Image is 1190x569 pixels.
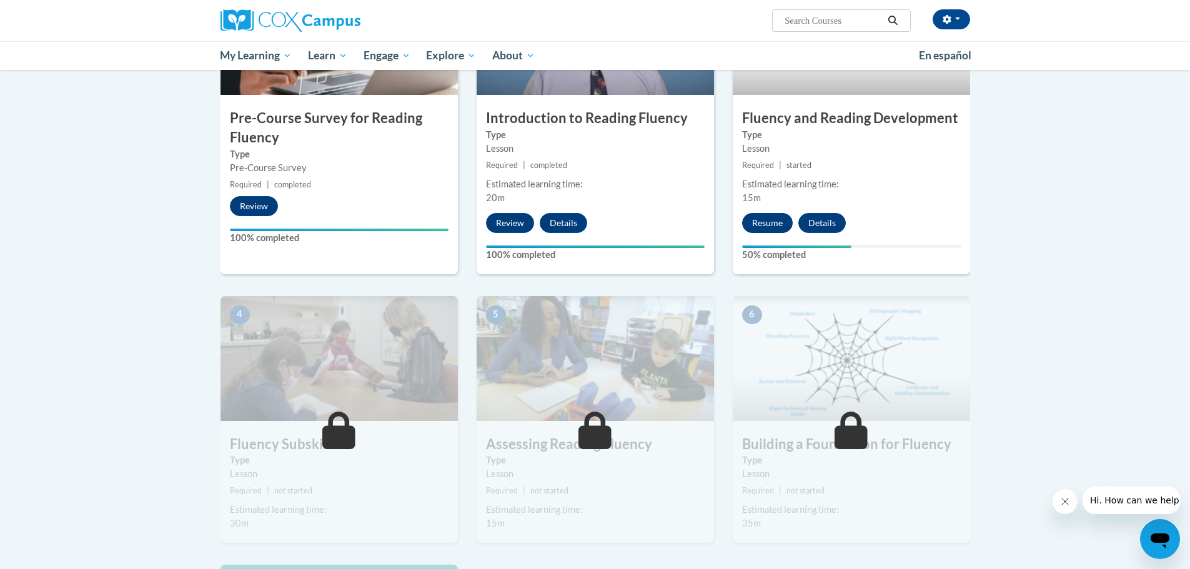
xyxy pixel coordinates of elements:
[1140,519,1180,559] iframe: Button to launch messaging window
[779,486,781,495] span: |
[230,180,262,189] span: Required
[418,41,484,70] a: Explore
[221,435,458,454] h3: Fluency Subskills
[477,109,714,128] h3: Introduction to Reading Fluency
[267,486,269,495] span: |
[202,41,989,70] div: Main menu
[308,48,347,63] span: Learn
[221,9,360,32] img: Cox Campus
[484,41,543,70] a: About
[267,180,269,189] span: |
[1083,487,1180,514] iframe: Message from company
[742,248,961,262] label: 50% completed
[230,305,250,324] span: 4
[492,48,535,63] span: About
[523,161,525,170] span: |
[486,248,705,262] label: 100% completed
[486,192,505,203] span: 20m
[230,161,449,175] div: Pre-Course Survey
[230,453,449,467] label: Type
[230,518,249,528] span: 30m
[300,41,355,70] a: Learn
[486,503,705,517] div: Estimated learning time:
[486,453,705,467] label: Type
[486,142,705,156] div: Lesson
[274,486,312,495] span: not started
[919,49,971,62] span: En español
[540,213,587,233] button: Details
[742,213,793,233] button: Resume
[477,296,714,421] img: Course Image
[733,296,970,421] img: Course Image
[355,41,419,70] a: Engage
[486,245,705,248] div: Your progress
[426,48,476,63] span: Explore
[742,453,961,467] label: Type
[364,48,410,63] span: Engage
[742,192,761,203] span: 15m
[221,109,458,147] h3: Pre-Course Survey for Reading Fluency
[230,147,449,161] label: Type
[742,245,851,248] div: Your progress
[230,196,278,216] button: Review
[883,13,902,28] button: Search
[220,48,292,63] span: My Learning
[733,435,970,454] h3: Building a Foundation for Fluency
[742,503,961,517] div: Estimated learning time:
[742,518,761,528] span: 35m
[7,9,101,19] span: Hi. How can we help?
[742,305,762,324] span: 6
[212,41,300,70] a: My Learning
[779,161,781,170] span: |
[742,177,961,191] div: Estimated learning time:
[477,435,714,454] h3: Assessing Reading Fluency
[486,305,506,324] span: 5
[230,486,262,495] span: Required
[274,180,311,189] span: completed
[230,467,449,481] div: Lesson
[486,161,518,170] span: Required
[783,13,883,28] input: Search Courses
[742,142,961,156] div: Lesson
[486,213,534,233] button: Review
[1053,489,1078,514] iframe: Close message
[911,42,979,69] a: En español
[530,161,567,170] span: completed
[486,518,505,528] span: 15m
[786,486,825,495] span: not started
[742,128,961,142] label: Type
[742,486,774,495] span: Required
[523,486,525,495] span: |
[230,229,449,231] div: Your progress
[742,467,961,481] div: Lesson
[230,503,449,517] div: Estimated learning time:
[786,161,811,170] span: started
[530,486,568,495] span: not started
[486,486,518,495] span: Required
[742,161,774,170] span: Required
[486,128,705,142] label: Type
[933,9,970,29] button: Account Settings
[733,109,970,128] h3: Fluency and Reading Development
[798,213,846,233] button: Details
[221,296,458,421] img: Course Image
[221,9,458,32] a: Cox Campus
[486,467,705,481] div: Lesson
[486,177,705,191] div: Estimated learning time:
[230,231,449,245] label: 100% completed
